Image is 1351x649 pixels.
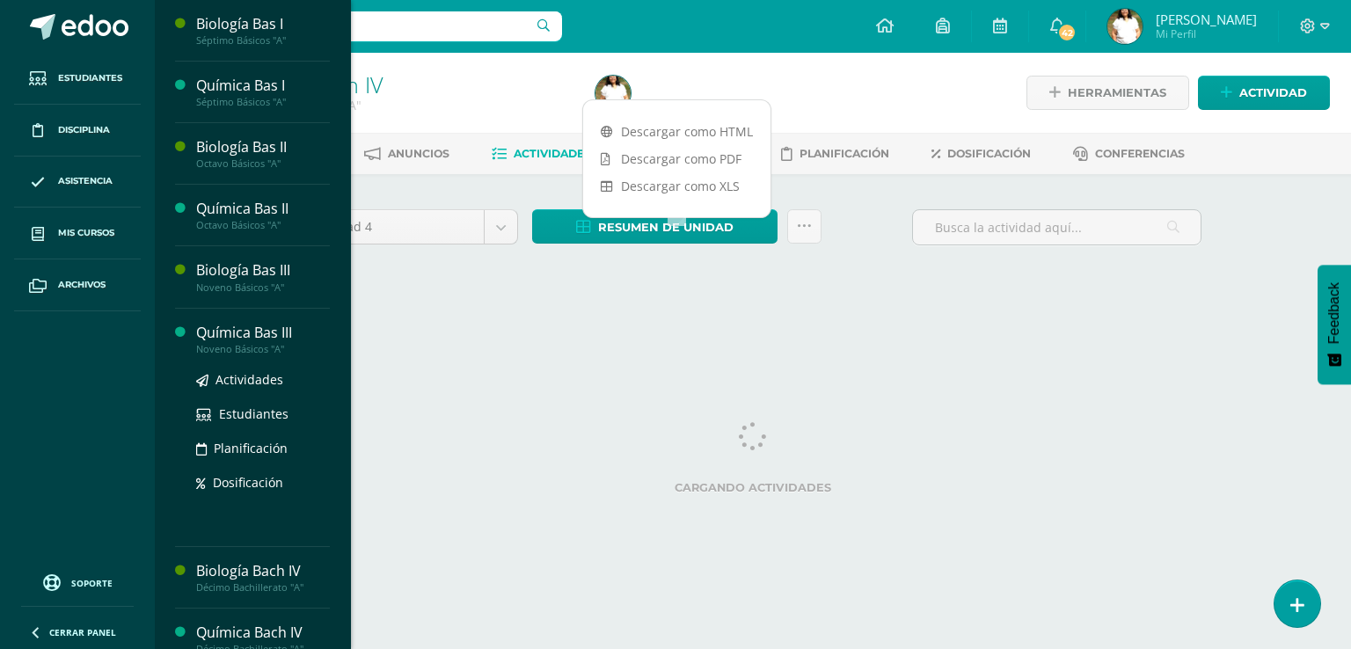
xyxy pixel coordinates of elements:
span: Estudiantes [219,405,288,422]
div: Séptimo Básicos "A" [196,96,330,108]
span: Actividad [1239,77,1307,109]
a: Biología Bas IIINoveno Básicos "A" [196,260,330,293]
a: Biología Bas IIOctavo Básicos "A" [196,137,330,170]
img: c7b04b25378ff11843444faa8800c300.png [1107,9,1143,44]
div: Biología Bas III [196,260,330,281]
a: Planificación [196,438,330,458]
span: Anuncios [388,147,449,160]
a: Descargar como HTML [583,118,770,145]
span: Unidad 4 [318,210,471,244]
span: Archivos [58,278,106,292]
span: Dosificación [213,474,283,491]
a: Disciplina [14,105,141,157]
div: Octavo Básicos "A" [196,157,330,170]
input: Busca la actividad aquí... [913,210,1201,244]
span: Disciplina [58,123,110,137]
span: Mi Perfil [1156,26,1257,41]
a: Química Bas ISéptimo Básicos "A" [196,76,330,108]
a: Biología Bach IVDécimo Bachillerato "A" [196,561,330,594]
span: Actividades [514,147,591,160]
div: Química Bas III [196,323,330,343]
span: Dosificación [947,147,1031,160]
a: Anuncios [364,140,449,168]
input: Busca un usuario... [166,11,562,41]
img: c7b04b25378ff11843444faa8800c300.png [595,76,631,111]
a: Resumen de unidad [532,209,778,244]
div: Química Bas II [196,199,330,219]
a: Herramientas [1026,76,1189,110]
a: Unidad 4 [305,210,517,244]
a: Química Bas IIOctavo Básicos "A" [196,199,330,231]
a: Archivos [14,259,141,311]
span: Feedback [1326,282,1342,344]
a: Actividades [492,140,591,168]
span: Planificación [214,440,288,456]
span: Asistencia [58,174,113,188]
label: Cargando actividades [304,481,1201,494]
a: Dosificación [931,140,1031,168]
a: Planificación [781,140,889,168]
span: [PERSON_NAME] [1156,11,1257,28]
div: Décimo Bachillerato "A" [196,581,330,594]
span: Resumen de unidad [598,211,734,244]
span: Herramientas [1068,77,1166,109]
a: Mis cursos [14,208,141,259]
a: Biología Bas ISéptimo Básicos "A" [196,14,330,47]
a: Soporte [21,570,134,594]
div: Química Bach IV [196,623,330,643]
div: Química Bas I [196,76,330,96]
a: Conferencias [1073,140,1185,168]
a: Descargar como PDF [583,145,770,172]
span: Cerrar panel [49,626,116,638]
span: Conferencias [1095,147,1185,160]
span: Planificación [800,147,889,160]
a: Descargar como XLS [583,172,770,200]
a: Dosificación [196,472,330,492]
a: Actividades [196,369,330,390]
div: Biología Bach IV [196,561,330,581]
button: Feedback - Mostrar encuesta [1318,265,1351,384]
a: Estudiantes [196,404,330,424]
a: Actividad [1198,76,1330,110]
div: Octavo Básicos "A" [196,219,330,231]
div: Noveno Básicos "A" [196,343,330,355]
div: Biología Bas I [196,14,330,34]
div: Noveno Básicos "A" [196,281,330,294]
span: 42 [1057,23,1077,42]
a: Química Bas IIINoveno Básicos "A" [196,323,330,355]
h1: Química Bach IV [222,72,574,97]
a: Estudiantes [14,53,141,105]
span: Estudiantes [58,71,122,85]
div: Décimo Bachillerato 'A' [222,97,574,113]
a: Asistencia [14,157,141,208]
span: Soporte [71,577,113,589]
div: Biología Bas II [196,137,330,157]
span: Mis cursos [58,226,114,240]
div: Séptimo Básicos "A" [196,34,330,47]
span: Actividades [215,371,283,388]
